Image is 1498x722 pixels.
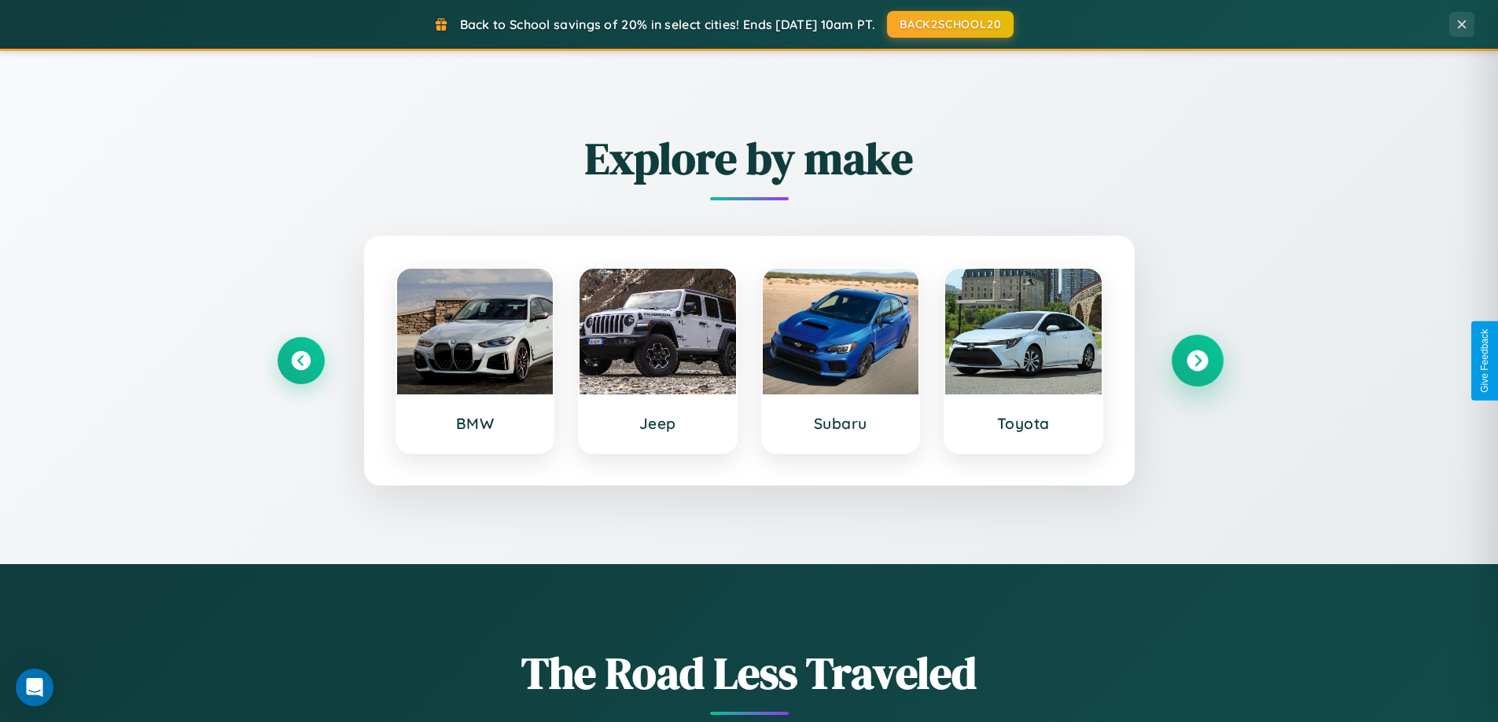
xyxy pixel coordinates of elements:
h2: Explore by make [278,128,1221,189]
button: BACK2SCHOOL20 [887,11,1014,38]
h1: The Road Less Traveled [278,643,1221,703]
span: Back to School savings of 20% in select cities! Ends [DATE] 10am PT. [460,16,875,32]
h3: Subaru [778,414,904,433]
div: Give Feedback [1479,329,1490,393]
h3: BMW [413,414,538,433]
div: Open Intercom Messenger [16,669,53,706]
h3: Jeep [595,414,720,433]
h3: Toyota [961,414,1086,433]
